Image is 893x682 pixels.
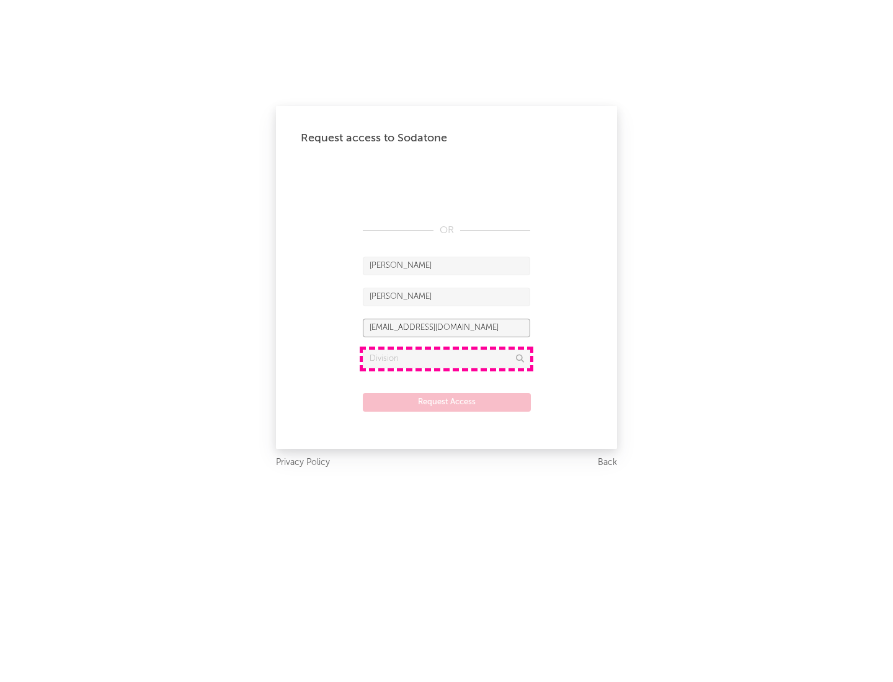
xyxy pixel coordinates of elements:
[363,288,530,306] input: Last Name
[363,223,530,238] div: OR
[363,319,530,337] input: Email
[363,393,531,412] button: Request Access
[363,350,530,368] input: Division
[301,131,592,146] div: Request access to Sodatone
[598,455,617,471] a: Back
[363,257,530,275] input: First Name
[276,455,330,471] a: Privacy Policy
